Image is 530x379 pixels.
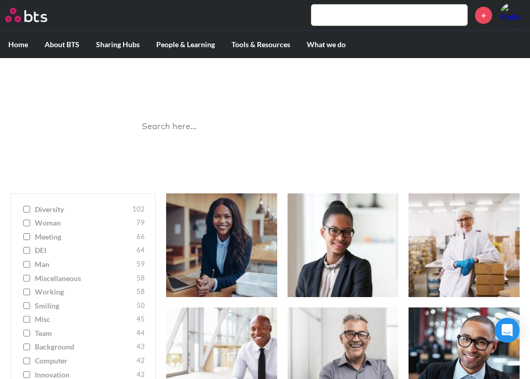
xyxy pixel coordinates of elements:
[35,259,134,270] span: man
[137,259,145,270] span: 59
[23,357,30,364] input: computer 42
[137,301,145,311] span: 50
[223,31,298,58] label: Tools & Resources
[5,8,66,22] a: Go home
[23,288,30,296] input: working 58
[23,343,30,350] input: background 43
[137,232,145,242] span: 66
[23,330,30,337] input: team 44
[23,247,30,254] input: DEI 64
[23,275,30,282] input: miscellaneous 58
[23,206,30,213] input: diversity 102
[88,31,148,58] label: Sharing Hubs
[35,218,134,228] span: woman
[137,356,145,366] span: 42
[23,261,30,268] input: man 59
[35,356,134,366] span: computer
[35,273,134,284] span: miscellaneous
[137,218,145,228] span: 79
[23,371,30,378] input: innovation 42
[500,3,525,27] a: Profile
[500,3,525,27] img: Stefan Hellberg
[495,318,520,343] div: Open Intercom Messenger
[35,301,134,311] span: smiling
[137,342,145,352] span: 43
[35,204,130,215] span: diversity
[5,8,47,22] img: BTS Logo
[35,245,134,256] span: DEI
[35,287,134,297] span: working
[125,68,405,92] h1: Image Gallery
[137,287,145,297] span: 58
[35,342,134,352] span: background
[132,204,145,215] span: 102
[475,7,492,24] a: +
[23,316,30,323] input: misc 45
[135,113,395,141] input: Search here…
[23,233,30,241] input: meeting 66
[137,273,145,284] span: 58
[125,91,405,103] p: Best reusable photos in one place
[36,31,88,58] label: About BTS
[205,151,325,161] a: Ask a Question/Provide Feedback
[35,232,134,242] span: meeting
[35,328,134,339] span: team
[137,245,145,256] span: 64
[35,314,134,325] span: misc
[23,302,30,310] input: smiling 50
[148,31,223,58] label: People & Learning
[298,31,354,58] label: What we do
[137,314,145,325] span: 45
[23,219,30,227] input: woman 79
[137,328,145,339] span: 44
